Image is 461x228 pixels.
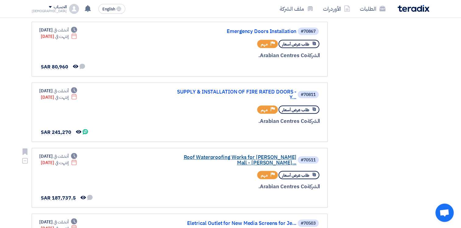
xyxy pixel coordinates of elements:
[261,172,268,178] span: مهم
[39,219,77,225] div: [DATE]
[301,158,316,162] div: #70511
[307,52,320,59] span: الشركة
[301,221,316,226] div: #70503
[69,4,79,14] img: profile_test.png
[54,88,68,94] span: أنشئت في
[261,41,268,47] span: مهم
[275,2,318,16] a: ملف الشركة
[261,107,268,113] span: مهم
[301,93,316,97] div: #70811
[39,27,77,33] div: [DATE]
[55,160,68,166] span: إنتهت في
[318,2,355,16] a: الأوردرات
[175,89,296,100] a: SUPPLY & INSTALLATION OF FIRE RATED DOORS - Y...
[54,153,68,160] span: أنشئت في
[398,5,429,12] img: Teradix logo
[355,2,390,16] a: الطلبات
[41,194,76,202] span: SAR 187,737.5
[307,183,320,190] span: الشركة
[54,27,68,33] span: أنشئت في
[307,117,320,125] span: الشركة
[173,52,320,60] div: Arabian Centres Co.
[175,155,296,166] a: Roof Waterproofing Works for [PERSON_NAME] Mall - [PERSON_NAME]...
[41,94,77,101] div: [DATE]
[282,107,309,113] span: طلب عرض أسعار
[41,129,71,136] span: SAR 241,270
[41,33,77,40] div: [DATE]
[98,4,125,14] button: English
[55,94,68,101] span: إنتهت في
[54,5,67,10] div: الحساب
[41,160,77,166] div: [DATE]
[175,29,296,34] a: Emergency Doors Installation
[173,183,320,191] div: Arabian Centres Co.
[301,29,316,34] div: #70867
[282,41,309,47] span: طلب عرض أسعار
[173,117,320,125] div: Arabian Centres Co.
[39,153,77,160] div: [DATE]
[54,219,68,225] span: أنشئت في
[41,63,68,71] span: SAR 80,960
[282,172,309,178] span: طلب عرض أسعار
[32,9,67,13] div: [DEMOGRAPHIC_DATA]
[435,204,454,222] a: Open chat
[39,88,77,94] div: [DATE]
[102,7,115,11] span: English
[55,33,68,40] span: إنتهت في
[175,221,296,226] a: Eletrical Outlet for New Media Screens for Je...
